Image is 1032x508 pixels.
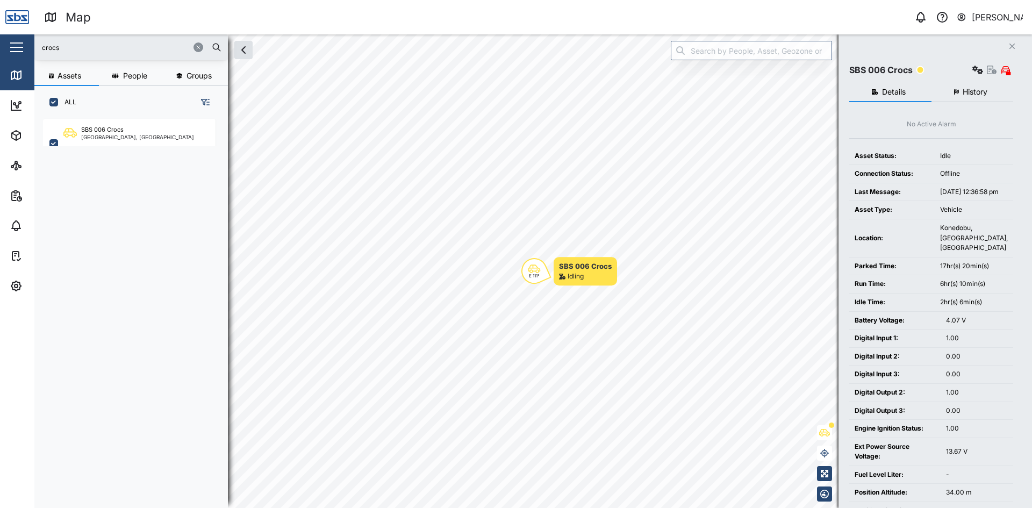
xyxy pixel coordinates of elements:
div: 34.00 m [946,488,1008,498]
div: 13.67 V [946,447,1008,457]
div: Vehicle [940,205,1008,215]
div: Assets [28,130,61,141]
div: Konedobu, [GEOGRAPHIC_DATA], [GEOGRAPHIC_DATA] [940,223,1008,253]
div: Reports [28,190,64,202]
div: 0.00 [946,352,1008,362]
span: Groups [187,72,212,80]
div: Fuel Level Liter: [855,470,935,480]
div: [PERSON_NAME] [972,11,1023,24]
span: History [963,88,987,96]
div: Tasks [28,250,58,262]
div: Parked Time: [855,261,929,271]
div: No Active Alarm [907,119,956,130]
div: 0.00 [946,369,1008,380]
div: Digital Output 2: [855,388,935,398]
div: Asset Status: [855,151,929,161]
div: 6hr(s) 10min(s) [940,279,1008,289]
div: Digital Input 3: [855,369,935,380]
div: 1.00 [946,424,1008,434]
div: Offline [940,169,1008,179]
div: Last Message: [855,187,929,197]
div: E 111° [529,274,540,278]
div: - [946,470,1008,480]
div: Connection Status: [855,169,929,179]
div: Idling [568,271,584,282]
label: ALL [58,98,76,106]
img: Main Logo [5,5,29,29]
div: Digital Input 2: [855,352,935,362]
span: People [123,72,147,80]
div: Map [28,69,52,81]
div: Map [66,8,91,27]
input: Search assets or drivers [41,39,221,55]
div: Settings [28,280,66,292]
div: grid [43,115,227,499]
span: Assets [58,72,81,80]
div: Battery Voltage: [855,316,935,326]
div: SBS 006 Crocs [559,261,612,271]
div: Idle Time: [855,297,929,307]
div: Map marker [521,257,617,285]
div: Ext Power Source Voltage: [855,442,935,462]
div: Asset Type: [855,205,929,215]
input: Search by People, Asset, Geozone or Place [671,41,832,60]
div: 4.07 V [946,316,1008,326]
div: 17hr(s) 20min(s) [940,261,1008,271]
div: 2hr(s) 6min(s) [940,297,1008,307]
div: 1.00 [946,388,1008,398]
div: Location: [855,233,929,244]
canvas: Map [34,34,1032,508]
div: SBS 006 Crocs [81,125,124,134]
button: [PERSON_NAME] [956,10,1023,25]
div: [DATE] 12:36:58 pm [940,187,1008,197]
div: Alarms [28,220,61,232]
div: Engine Ignition Status: [855,424,935,434]
div: SBS 006 Crocs [849,63,913,77]
div: Position Altitude: [855,488,935,498]
div: Run Time: [855,279,929,289]
div: 0.00 [946,406,1008,416]
div: Dashboard [28,99,76,111]
div: Digital Input 1: [855,333,935,344]
div: Sites [28,160,54,171]
div: [GEOGRAPHIC_DATA], [GEOGRAPHIC_DATA] [81,134,194,140]
span: Details [882,88,906,96]
div: Digital Output 3: [855,406,935,416]
div: 1.00 [946,333,1008,344]
div: Idle [940,151,1008,161]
